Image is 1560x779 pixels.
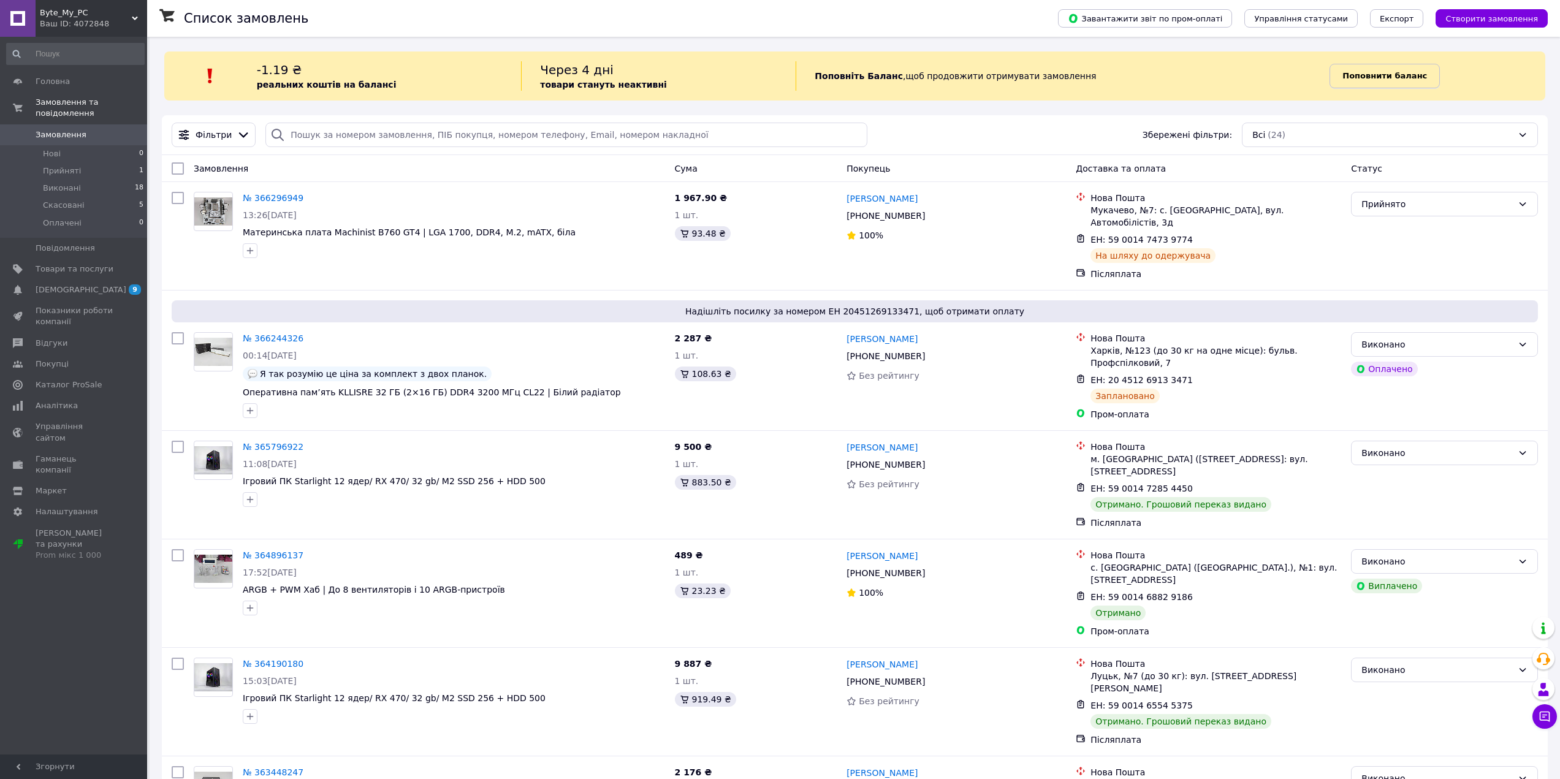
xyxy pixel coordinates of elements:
[859,696,919,706] span: Без рейтингу
[194,338,232,367] img: Фото товару
[844,673,927,690] div: [PHONE_NUMBER]
[43,218,82,229] span: Оплачені
[243,693,546,703] a: Ігровий ПК Starlight 12 ядер/ RX 470/ 32 gb/ M2 SSD 256 + HDD 500
[243,210,297,220] span: 13:26[DATE]
[847,658,918,671] a: [PERSON_NAME]
[1090,670,1341,694] div: Луцьк, №7 (до 30 кг): вул. [STREET_ADDRESS][PERSON_NAME]
[194,164,248,173] span: Замовлення
[201,67,219,85] img: :exclamation:
[675,164,698,173] span: Cума
[675,475,736,490] div: 883.50 ₴
[243,585,505,595] a: ARGB + PWM Хаб | До 8 вентиляторів і 10 ARGB-пристроїв
[194,192,233,231] a: Фото товару
[36,400,78,411] span: Аналітика
[36,379,102,390] span: Каталог ProSale
[1090,248,1216,263] div: На шляху до одержувача
[675,193,728,203] span: 1 967.90 ₴
[1090,517,1341,529] div: Післяплата
[243,550,303,560] a: № 364896137
[1254,14,1348,23] span: Управління статусами
[675,692,736,707] div: 919.49 ₴
[1090,332,1341,344] div: Нова Пошта
[1090,606,1146,620] div: Отримано
[847,192,918,205] a: [PERSON_NAME]
[1361,555,1513,568] div: Виконано
[36,264,113,275] span: Товари та послуги
[194,658,233,697] a: Фото товару
[1532,704,1557,729] button: Чат з покупцем
[844,564,927,582] div: [PHONE_NUMBER]
[139,165,143,177] span: 1
[675,583,731,598] div: 23.23 ₴
[1090,408,1341,420] div: Пром-оплата
[36,550,113,561] div: Prom мікс 1 000
[847,550,918,562] a: [PERSON_NAME]
[36,506,98,517] span: Налаштування
[243,476,546,486] span: Ігровий ПК Starlight 12 ядер/ RX 470/ 32 gb/ M2 SSD 256 + HDD 500
[243,351,297,360] span: 00:14[DATE]
[1090,268,1341,280] div: Післяплата
[675,333,712,343] span: 2 287 ₴
[40,18,147,29] div: Ваш ID: 4072848
[1090,766,1341,778] div: Нова Пошта
[1090,204,1341,229] div: Мукачево, №7: с. [GEOGRAPHIC_DATA], вул. Автомобілістів, 3д
[36,359,69,370] span: Покупці
[1076,164,1166,173] span: Доставка та оплата
[243,659,303,669] a: № 364190180
[243,676,297,686] span: 15:03[DATE]
[194,549,233,588] a: Фото товару
[36,528,113,561] span: [PERSON_NAME] та рахунки
[675,459,699,469] span: 1 шт.
[265,123,867,147] input: Пошук за номером замовлення, ПІБ покупця, номером телефону, Email, номером накладної
[1351,579,1422,593] div: Виплачено
[194,663,232,692] img: Фото товару
[1090,344,1341,369] div: Харків, №123 (до 30 кг на одне місце): бульв. Профспілковий, 7
[257,80,397,89] b: реальних коштів на балансі
[1380,14,1414,23] span: Експорт
[1268,130,1285,140] span: (24)
[243,568,297,577] span: 17:52[DATE]
[196,129,232,141] span: Фільтри
[675,550,703,560] span: 489 ₴
[1090,734,1341,746] div: Післяплата
[43,200,85,211] span: Скасовані
[1090,497,1271,512] div: Отримано. Грошовий переказ видано
[43,183,81,194] span: Виконані
[194,446,232,475] img: Фото товару
[1361,197,1513,211] div: Прийнято
[36,454,113,476] span: Гаманець компанії
[847,767,918,779] a: [PERSON_NAME]
[36,305,113,327] span: Показники роботи компанії
[1342,71,1427,80] b: Поповнити баланс
[1090,389,1160,403] div: Заплановано
[184,11,308,26] h1: Список замовлень
[135,183,143,194] span: 18
[796,61,1330,91] div: , щоб продовжити отримувати замовлення
[129,284,141,295] span: 9
[36,485,67,496] span: Маркет
[194,197,232,226] img: Фото товару
[815,71,903,81] b: Поповніть Баланс
[1058,9,1232,28] button: Завантажити звіт по пром-оплаті
[1090,453,1341,477] div: м. [GEOGRAPHIC_DATA] ([STREET_ADDRESS]: вул. [STREET_ADDRESS]
[1090,714,1271,729] div: Отримано. Грошовий переказ видано
[675,367,736,381] div: 108.63 ₴
[243,387,621,397] a: Оперативна пам’ять KLLISRE 32 ГБ (2×16 ГБ) DDR4 3200 МГц CL22 | Білий радіатор
[1244,9,1358,28] button: Управління статусами
[847,333,918,345] a: [PERSON_NAME]
[540,80,667,89] b: товари стануть неактивні
[1445,14,1538,23] span: Створити замовлення
[260,369,487,379] span: Я так розумію це ціна за комплект з двох планок.
[844,348,927,365] div: [PHONE_NUMBER]
[859,230,883,240] span: 100%
[1090,441,1341,453] div: Нова Пошта
[194,332,233,371] a: Фото товару
[243,767,303,777] a: № 363448247
[243,442,303,452] a: № 365796922
[675,568,699,577] span: 1 шт.
[675,351,699,360] span: 1 шт.
[36,97,147,119] span: Замовлення та повідомлення
[1370,9,1424,28] button: Експорт
[36,421,113,443] span: Управління сайтом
